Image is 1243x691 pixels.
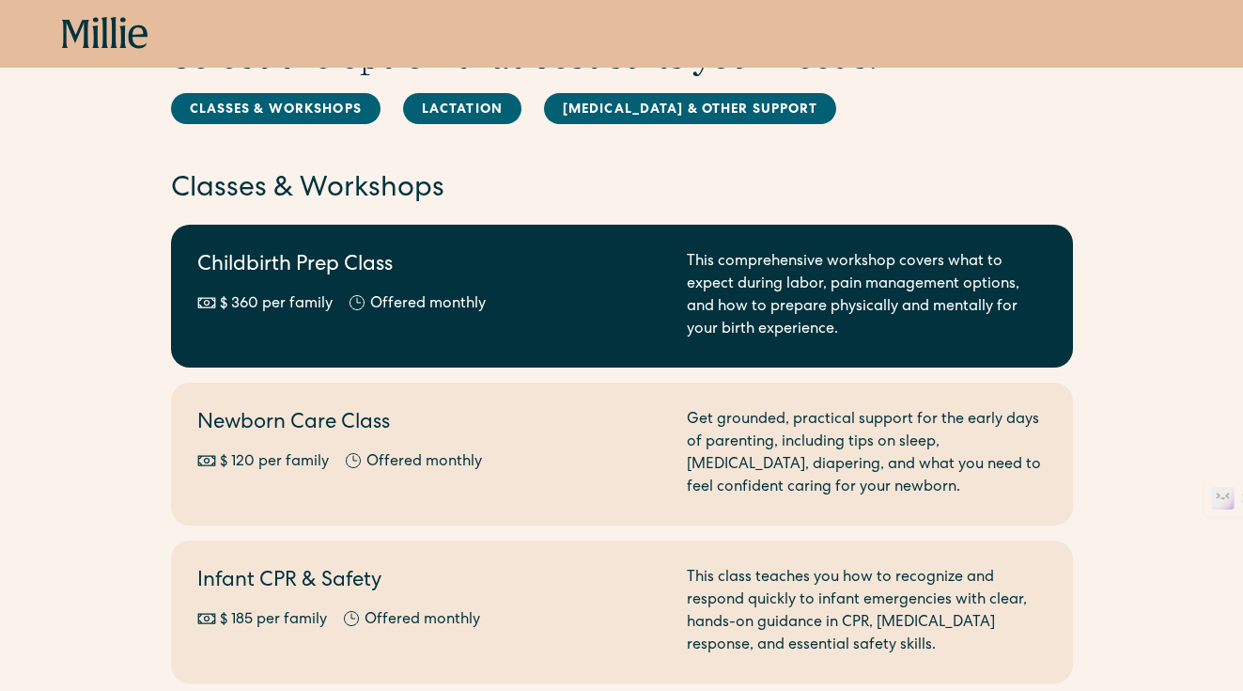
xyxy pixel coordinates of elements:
div: Offered monthly [370,293,486,316]
a: Classes & Workshops [171,93,381,124]
a: Infant CPR & Safety$ 185 per familyOffered monthlyThis class teaches you how to recognize and res... [171,541,1073,683]
div: This class teaches you how to recognize and respond quickly to infant emergencies with clear, han... [687,567,1047,657]
a: Lactation [403,93,521,124]
div: This comprehensive workshop covers what to expect during labor, pain management options, and how ... [687,251,1047,341]
div: Offered monthly [365,609,480,632]
div: $ 120 per family [220,451,329,474]
div: $ 360 per family [220,293,333,316]
a: Newborn Care Class$ 120 per familyOffered monthlyGet grounded, practical support for the early da... [171,383,1073,526]
h2: Newborn Care Class [197,409,664,440]
a: Childbirth Prep Class$ 360 per familyOffered monthlyThis comprehensive workshop covers what to ex... [171,225,1073,368]
div: $ 185 per family [220,609,327,632]
a: [MEDICAL_DATA] & Other Support [544,93,837,124]
div: Offered monthly [366,451,482,474]
div: Get grounded, practical support for the early days of parenting, including tips on sleep, [MEDICA... [687,409,1047,499]
h2: Infant CPR & Safety [197,567,664,598]
h2: Childbirth Prep Class [197,251,664,282]
h2: Classes & Workshops [171,170,1073,210]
